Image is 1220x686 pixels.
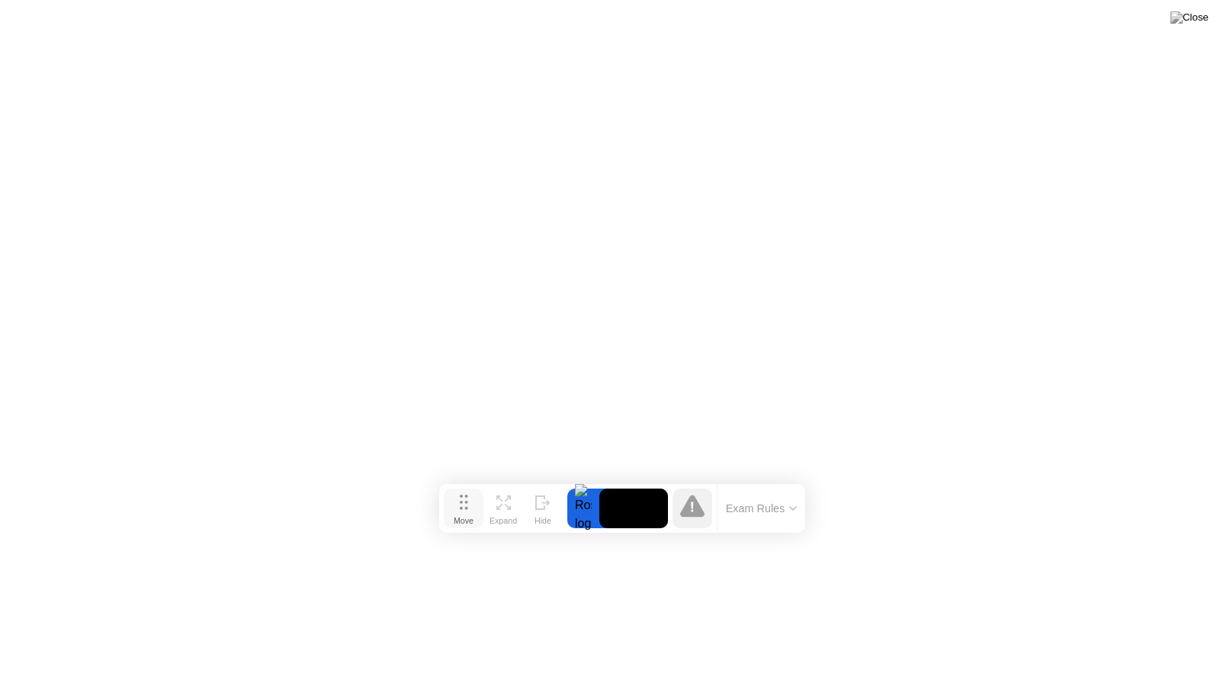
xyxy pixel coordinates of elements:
div: Expand [490,516,517,525]
button: Hide [523,489,563,528]
button: Move [444,489,483,528]
button: Expand [483,489,523,528]
div: Move [454,516,474,525]
button: Exam Rules [721,502,802,515]
div: Hide [535,516,551,525]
